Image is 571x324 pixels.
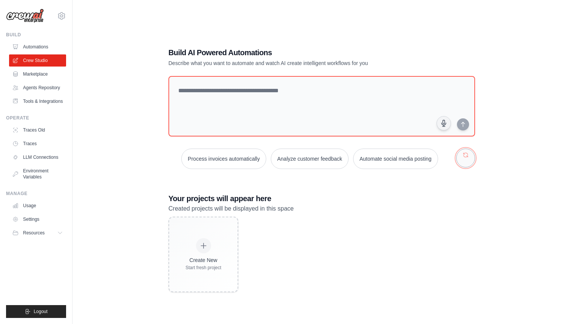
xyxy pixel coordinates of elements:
button: Analyze customer feedback [271,149,349,169]
a: Traces Old [9,124,66,136]
div: Create New [185,256,221,264]
div: Manage [6,191,66,197]
h3: Your projects will appear here [168,193,475,204]
iframe: Chat Widget [533,288,571,324]
button: Click to speak your automation idea [437,116,451,130]
h1: Build AI Powered Automations [168,47,422,58]
p: Describe what you want to automate and watch AI create intelligent workflows for you [168,59,422,67]
button: Process invoices automatically [181,149,266,169]
div: Widget chat [533,288,571,324]
a: Traces [9,138,66,150]
a: Marketplace [9,68,66,80]
p: Created projects will be displayed in this space [168,204,475,214]
a: LLM Connections [9,151,66,163]
div: Operate [6,115,66,121]
a: Agents Repository [9,82,66,94]
div: Start fresh project [185,265,221,271]
img: Logo [6,9,44,23]
a: Automations [9,41,66,53]
a: Tools & Integrations [9,95,66,107]
span: Logout [34,308,48,315]
button: Automate social media posting [353,149,438,169]
a: Usage [9,200,66,212]
span: Resources [23,230,45,236]
a: Crew Studio [9,54,66,67]
button: Get new suggestions [456,149,475,167]
div: Build [6,32,66,38]
button: Logout [6,305,66,318]
a: Settings [9,213,66,225]
button: Resources [9,227,66,239]
a: Environment Variables [9,165,66,183]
